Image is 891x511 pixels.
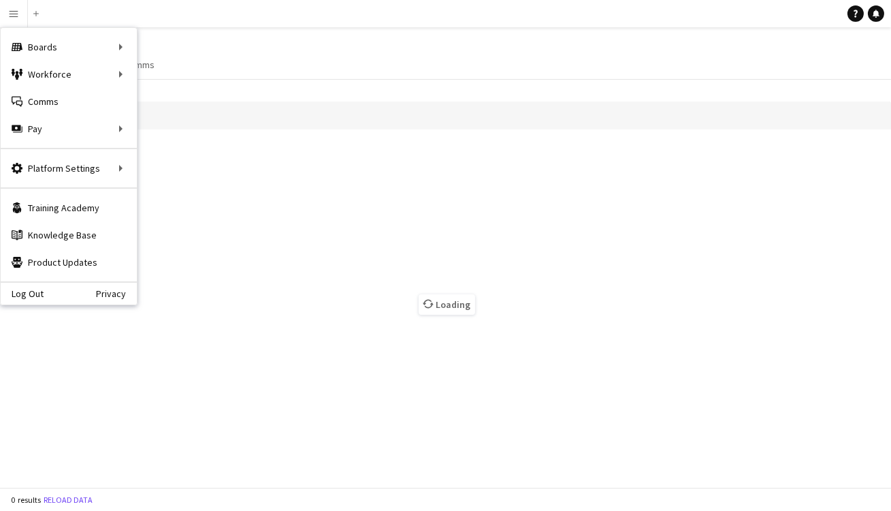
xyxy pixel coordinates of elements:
[96,288,137,299] a: Privacy
[1,155,137,182] div: Platform Settings
[1,288,44,299] a: Log Out
[124,59,155,71] span: Comms
[118,56,160,74] a: Comms
[1,88,137,115] a: Comms
[1,194,137,221] a: Training Academy
[1,115,137,142] div: Pay
[1,33,137,61] div: Boards
[1,61,137,88] div: Workforce
[1,249,137,276] a: Product Updates
[1,221,137,249] a: Knowledge Base
[41,493,95,508] button: Reload data
[419,294,475,315] span: Loading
